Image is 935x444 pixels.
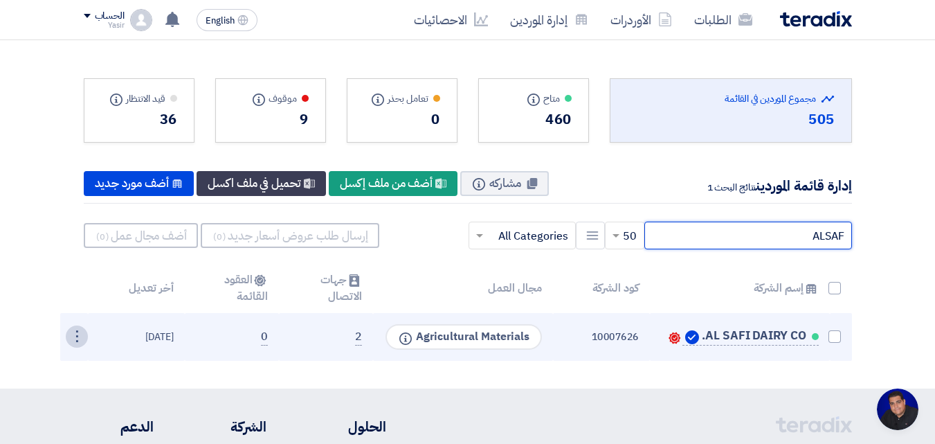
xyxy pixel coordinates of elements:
div: 0 [364,109,440,130]
img: Verified Account [685,330,699,344]
th: إسم الشركة [650,263,830,313]
div: 9 [233,109,309,130]
span: (0) [213,230,226,243]
button: مشاركه [460,171,549,196]
div: Yasir [84,21,125,29]
div: متاح [496,91,572,106]
td: [DATE] [88,313,185,361]
button: إرسال طلب عروض أسعار جديد(0) [201,223,379,248]
th: كود الشركة [553,263,650,313]
a: AL SAFI DAIRY CO. Verified Account [682,328,818,346]
div: أضف مورد جديد [84,171,194,196]
div: 505 [627,109,835,130]
span: مشاركه [489,175,521,192]
div: ⋮ [66,326,88,348]
span: 0 [261,328,268,346]
span: AL SAFI DAIRY CO. [702,330,806,341]
th: مجال العمل [373,263,553,313]
a: إدارة الموردين [499,3,599,36]
img: profile_test.png [130,9,152,31]
li: الدعم [84,416,154,437]
div: قيد الانتظار [101,91,177,106]
div: موقوف [233,91,309,106]
img: Teradix logo [780,11,852,27]
div: مجموع الموردين في القائمة [627,91,835,106]
div: إدارة قائمة الموردين [700,175,852,196]
a: الطلبات [683,3,763,36]
span: 2 [355,328,362,346]
span: Agricultural Materials [385,324,542,350]
span: نتائج البحث 1 [707,180,756,195]
li: الشركة [194,416,266,437]
button: English [197,9,257,31]
div: أضف من ملف إكسل [329,171,458,196]
th: أخر تعديل [88,263,185,313]
div: تحميل في ملف اكسل [197,171,325,196]
div: Open chat [877,389,918,430]
div: الحساب [95,10,125,22]
li: الحلول [308,416,386,437]
th: العقود القائمة [185,263,279,313]
input: . . . إبحث في القائمة [644,222,852,249]
button: أضف مجال عمل(0) [84,223,198,248]
div: 460 [496,109,572,130]
span: 50 [623,228,637,245]
a: الأوردرات [599,3,683,36]
a: الاحصائيات [403,3,499,36]
div: تعامل بحذر [364,91,440,106]
div: 36 [101,109,177,130]
span: English [206,16,235,26]
th: جهات الاتصال [279,263,373,313]
span: (0) [96,230,109,243]
td: 10007626 [553,313,650,361]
